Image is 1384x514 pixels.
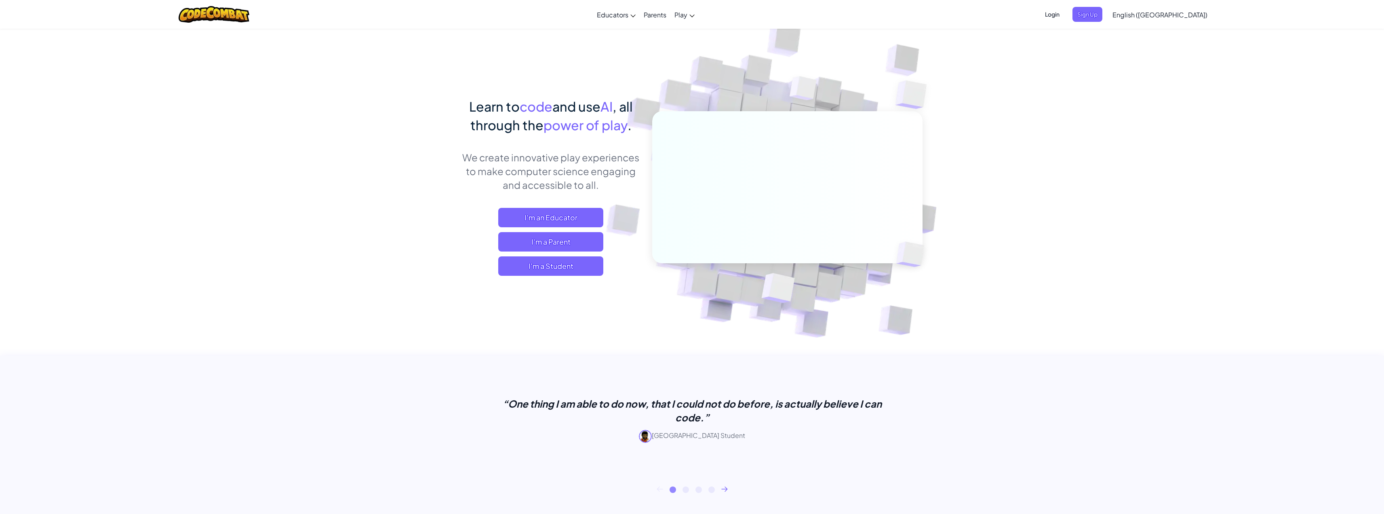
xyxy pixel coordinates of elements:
[640,4,670,25] a: Parents
[1108,4,1211,25] a: English ([GEOGRAPHIC_DATA])
[498,232,603,252] a: I'm a Parent
[1040,7,1064,22] button: Login
[674,11,687,19] span: Play
[670,487,676,493] button: 1
[883,225,943,284] img: Overlap cubes
[552,98,600,114] span: and use
[179,6,249,23] img: CodeCombat logo
[520,98,552,114] span: code
[708,487,715,493] button: 4
[774,60,832,121] img: Overlap cubes
[670,4,699,25] a: Play
[543,117,628,133] span: power of play
[462,150,640,192] p: We create innovative play experiences to make computer science engaging and accessible to all.
[490,430,894,443] p: [GEOGRAPHIC_DATA] Student
[490,397,894,424] p: “One thing I am able to do now, that I could not do before, is actually believe I can code.”
[683,487,689,493] button: 2
[639,430,652,443] img: avatar
[742,256,814,323] img: Overlap cubes
[498,208,603,227] a: I'm an Educator
[469,98,520,114] span: Learn to
[1112,11,1207,19] span: English ([GEOGRAPHIC_DATA])
[593,4,640,25] a: Educators
[879,61,949,129] img: Overlap cubes
[628,117,632,133] span: .
[597,11,628,19] span: Educators
[1072,7,1102,22] button: Sign Up
[695,487,702,493] button: 3
[600,98,613,114] span: AI
[498,256,603,276] button: I'm a Student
